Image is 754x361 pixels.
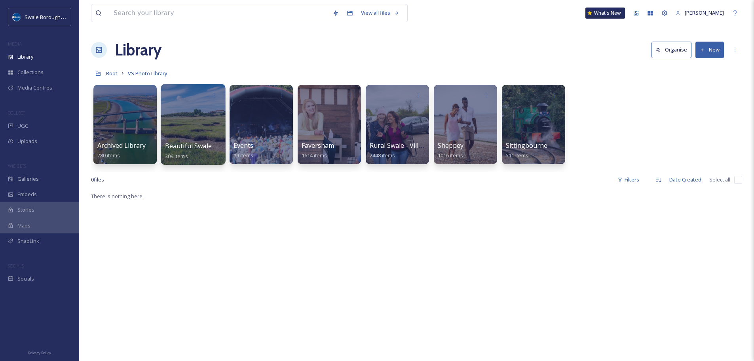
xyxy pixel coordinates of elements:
[370,152,395,159] span: 2448 items
[17,222,30,229] span: Maps
[302,152,327,159] span: 1614 items
[97,142,146,159] a: Archived Library280 items
[8,263,24,269] span: SOCIALS
[709,176,730,183] span: Select all
[685,9,724,16] span: [PERSON_NAME]
[695,42,724,58] button: New
[585,8,625,19] a: What's New
[165,141,212,150] span: Beautiful Swale
[651,42,691,58] button: Organise
[28,350,51,355] span: Privacy Policy
[115,38,161,62] a: Library
[17,122,28,130] span: UGC
[438,141,463,150] span: Sheppey
[97,152,120,159] span: 280 items
[17,175,39,183] span: Galleries
[506,142,547,159] a: Sittingbourne511 items
[106,70,118,77] span: Root
[97,141,146,150] span: Archived Library
[302,142,334,159] a: Faversham1614 items
[28,348,51,357] a: Privacy Policy
[91,176,104,183] span: 0 file s
[128,69,167,78] a: VS Photo Library
[302,141,334,150] span: Faversham
[110,4,329,22] input: Search your library
[106,69,118,78] a: Root
[234,152,253,159] span: 19 items
[17,84,52,92] span: Media Centres
[17,206,34,214] span: Stories
[370,142,469,159] a: Rural Swale - Villages & Locations2448 items
[17,138,37,145] span: Uploads
[13,13,21,21] img: Swale-Borough-Council-default-social-image.png
[613,172,643,187] div: Filters
[165,142,212,160] a: Beautiful Swale309 items
[17,53,33,61] span: Library
[128,70,167,77] span: VS Photo Library
[506,152,528,159] span: 511 items
[234,141,253,150] span: Events
[8,110,25,116] span: COLLECT
[665,172,705,187] div: Date Created
[17,275,34,283] span: Socials
[17,69,44,76] span: Collections
[8,163,26,169] span: WIDGETS
[438,152,463,159] span: 1016 items
[370,141,469,150] span: Rural Swale - Villages & Locations
[357,5,403,21] a: View all files
[91,193,144,200] span: There is nothing here.
[165,152,188,159] span: 309 items
[25,13,79,21] span: Swale Borough Council
[234,142,253,159] a: Events19 items
[438,142,463,159] a: Sheppey1016 items
[17,191,37,198] span: Embeds
[17,237,39,245] span: SnapLink
[8,41,22,47] span: MEDIA
[506,141,547,150] span: Sittingbourne
[672,5,728,21] a: [PERSON_NAME]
